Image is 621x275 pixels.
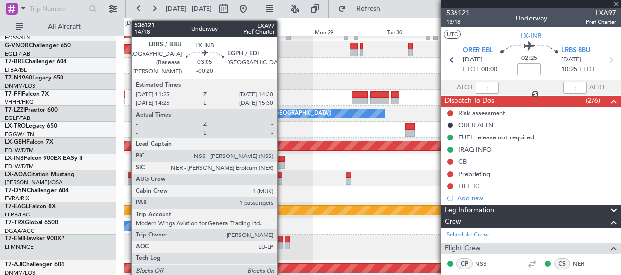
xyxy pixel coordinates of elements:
[5,91,49,97] a: T7-FFIFalcon 7X
[463,65,479,75] span: ETOT
[170,27,242,36] div: Sat 27
[5,204,56,210] a: T7-EAGLFalcon 8X
[5,91,22,97] span: T7-FFI
[5,262,64,268] a: T7-AJIChallenger 604
[516,13,547,23] div: Underway
[5,172,27,177] span: LX-AOA
[463,55,483,65] span: [DATE]
[5,139,26,145] span: LX-GBH
[5,43,71,49] a: G-VNORChallenger 650
[5,66,27,74] a: LTBA/ISL
[242,27,313,36] div: Sun 28
[172,106,331,121] div: A/C Unavailable [GEOGRAPHIC_DATA] ([GEOGRAPHIC_DATA])
[5,147,34,154] a: EDLW/DTM
[463,46,493,56] span: ORER EBL
[5,59,67,65] a: T7-BREChallenger 604
[5,172,75,177] a: LX-AOACitation Mustang
[5,188,27,194] span: T7-DYN
[520,31,542,41] span: LX-INB
[561,46,590,56] span: LRBS BBU
[475,259,497,268] a: NSS
[561,65,577,75] span: 10:25
[458,109,505,117] div: Risk assessment
[561,55,581,65] span: [DATE]
[5,243,34,251] a: LFMN/NCE
[444,30,461,39] button: UTC
[5,156,82,161] a: LX-INBFalcon 900EX EASy II
[5,98,34,106] a: VHHH/HKG
[446,8,470,18] span: 536121
[5,82,35,90] a: DNMM/LOS
[5,195,29,202] a: EVRA/RIX
[265,122,419,137] div: Planned Maint [GEOGRAPHIC_DATA] ([GEOGRAPHIC_DATA])
[445,216,461,228] span: Crew
[445,205,494,216] span: Leg Information
[458,182,480,190] div: FILE IG
[11,19,106,35] button: All Aircraft
[554,258,570,269] div: CS
[457,194,616,202] div: Add new
[481,65,497,75] span: 08:00
[5,34,31,41] a: EGSS/STN
[589,83,605,93] span: ALDT
[445,243,481,254] span: Flight Crew
[5,236,24,242] span: T7-EMI
[30,1,86,16] input: Trip Number
[521,54,537,63] span: 02:25
[5,107,58,113] a: T7-LZZIPraetor 600
[458,121,493,129] div: ORER ALTN
[586,96,600,106] span: (2/6)
[5,262,22,268] span: T7-AJI
[5,163,34,170] a: EDLW/DTM
[586,8,616,18] span: LXA97
[5,211,30,218] a: LFPB/LBG
[5,123,57,129] a: LX-TROLegacy 650
[573,259,595,268] a: NER
[5,50,30,58] a: EGLF/FAB
[586,18,616,26] span: Pref Charter
[5,75,63,81] a: T7-N1960Legacy 650
[458,170,490,178] div: Prebriefing
[5,220,25,226] span: T7-TRX
[5,43,29,49] span: G-VNOR
[446,18,470,26] span: 13/18
[5,179,62,186] a: [PERSON_NAME]/QSA
[99,27,170,36] div: Fri 26
[385,27,456,36] div: Tue 30
[458,157,467,166] div: CB
[458,145,492,154] div: IRAQ INFO
[5,123,26,129] span: LX-TRO
[456,258,473,269] div: CP
[125,20,142,28] div: [DATE]
[5,75,32,81] span: T7-N1960
[5,236,64,242] a: T7-EMIHawker 900XP
[166,4,212,13] span: [DATE] - [DATE]
[5,204,29,210] span: T7-EAGL
[5,107,25,113] span: T7-LZZI
[313,27,385,36] div: Mon 29
[333,1,392,17] button: Refresh
[348,5,389,12] span: Refresh
[445,96,494,107] span: Dispatch To-Dos
[5,227,35,235] a: DGAA/ACC
[25,23,103,30] span: All Aircraft
[5,139,53,145] a: LX-GBHFalcon 7X
[5,59,25,65] span: T7-BRE
[5,156,24,161] span: LX-INB
[458,133,534,141] div: FUEL release not required
[5,188,69,194] a: T7-DYNChallenger 604
[5,115,30,122] a: EGLF/FAB
[580,65,595,75] span: ELDT
[446,230,489,240] a: Schedule Crew
[5,131,34,138] a: EGGW/LTN
[457,83,473,93] span: ATOT
[5,220,58,226] a: T7-TRXGlobal 6500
